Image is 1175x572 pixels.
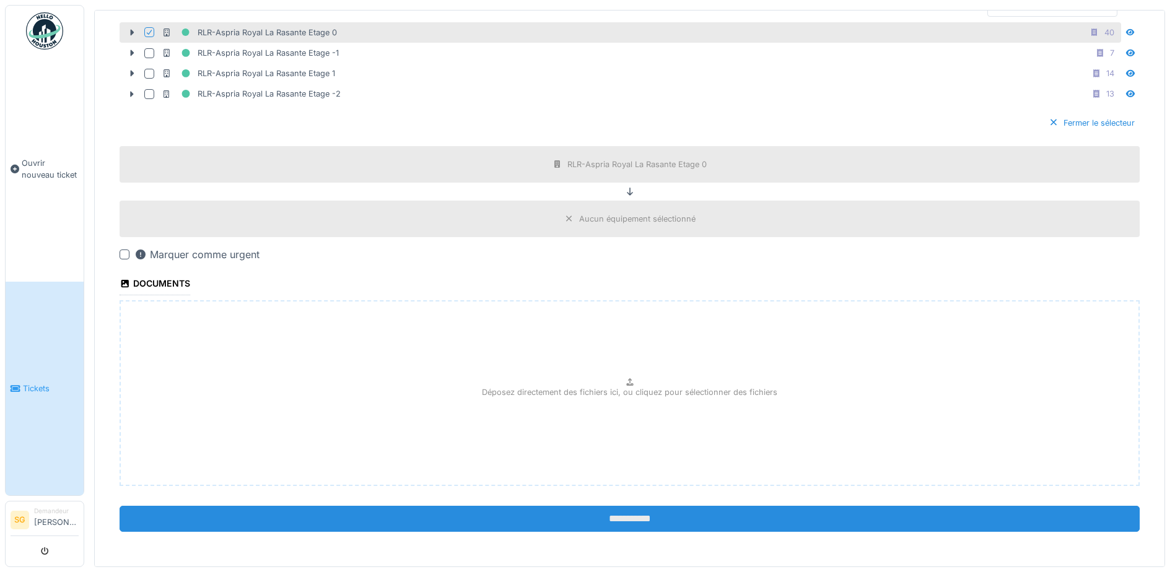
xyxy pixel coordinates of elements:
div: RLR-Aspria Royal La Rasante Etage 0 [162,25,337,40]
a: Tickets [6,282,84,495]
div: RLR-Aspria Royal La Rasante Etage -2 [162,86,341,102]
div: Marquer comme urgent [134,247,260,262]
span: Tickets [23,383,79,394]
div: Aucun équipement sélectionné [579,213,696,225]
div: RLR-Aspria Royal La Rasante Etage -1 [162,45,339,61]
img: Badge_color-CXgf-gQk.svg [26,12,63,50]
div: RLR-Aspria Royal La Rasante Etage 0 [567,158,707,170]
div: 40 [1104,27,1114,38]
div: Documents [120,274,190,295]
div: 7 [1110,47,1114,59]
div: Demandeur [34,506,79,516]
div: RLR-Aspria Royal La Rasante Etage 1 [162,66,335,81]
span: Ouvrir nouveau ticket [22,157,79,181]
div: 14 [1106,67,1114,79]
li: SG [11,511,29,529]
a: SG Demandeur[PERSON_NAME] [11,506,79,536]
li: [PERSON_NAME] [34,506,79,533]
div: Fermer le sélecteur [1044,115,1140,131]
a: Ouvrir nouveau ticket [6,56,84,282]
p: Déposez directement des fichiers ici, ou cliquez pour sélectionner des fichiers [482,386,777,398]
div: 13 [1106,88,1114,100]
